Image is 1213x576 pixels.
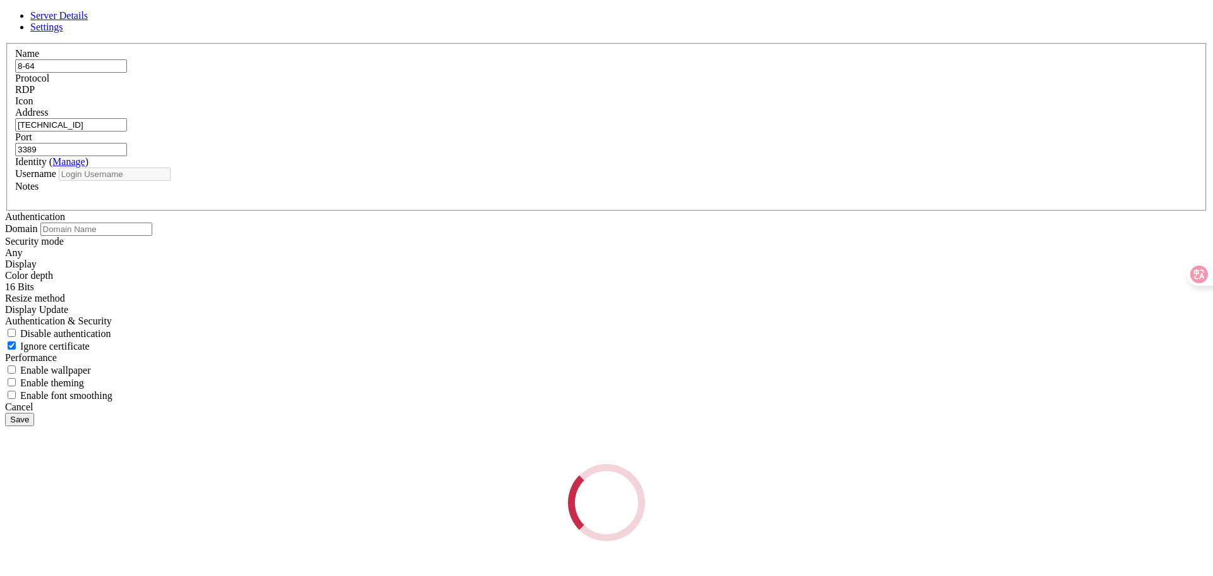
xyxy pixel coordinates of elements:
label: If set to true, the certificate returned by the server will be ignored, even if that certificate ... [5,341,90,352]
label: Port [15,132,32,142]
span: Ignore certificate [20,341,90,352]
label: Username [15,168,56,179]
span: RDP [15,84,35,95]
label: Security mode [5,236,64,247]
label: If set to true, text will be rendered with smooth edges. Text over RDP is rendered with rough edg... [5,390,112,401]
label: Display [5,259,37,269]
label: If set to true, authentication will be disabled. Note that this refers to authentication that tak... [5,328,111,339]
input: Domain Name [40,223,152,236]
span: ( ) [49,156,88,167]
div: Display Update [5,304,1208,316]
input: Enable font smoothing [8,391,16,399]
span: 16 Bits [5,281,34,292]
label: Name [15,48,39,59]
input: Enable wallpaper [8,365,16,374]
div: 16 Bits [5,281,1208,293]
input: Login Username [59,168,171,181]
label: Protocol [15,73,49,83]
span: Disable authentication [20,328,111,339]
div: Any [5,247,1208,259]
span: Enable wallpaper [20,365,91,376]
span: Display Update [5,304,68,315]
label: Display Update channel added with RDP 8.1 to signal the server when the client display size has c... [5,293,65,303]
label: Notes [15,181,39,192]
span: Any [5,247,23,258]
a: Settings [30,21,63,32]
label: Authentication & Security [5,316,112,326]
label: Performance [5,352,57,363]
label: Identity [15,156,88,167]
label: If set to true, enables use of theming of windows and controls. [5,377,84,388]
input: Enable theming [8,378,16,386]
a: Server Details [30,10,88,21]
label: Domain [5,223,38,234]
label: Address [15,107,48,118]
input: Disable authentication [8,329,16,337]
input: Port Number [15,143,127,156]
div: RDP [15,84,1198,95]
label: If set to true, enables rendering of the desktop wallpaper. By default, wallpaper will be disable... [5,365,91,376]
input: Ignore certificate [8,341,16,350]
label: Authentication [5,211,65,222]
label: The color depth to request, in bits-per-pixel. [5,270,53,281]
input: Host Name or IP [15,118,127,132]
button: Save [5,413,34,426]
input: Server Name [15,59,127,73]
label: Icon [15,95,33,106]
span: Enable theming [20,377,84,388]
span: Enable font smoothing [20,390,112,401]
div: Loading... [553,449,660,556]
a: Manage [52,156,85,167]
div: Cancel [5,401,1208,413]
